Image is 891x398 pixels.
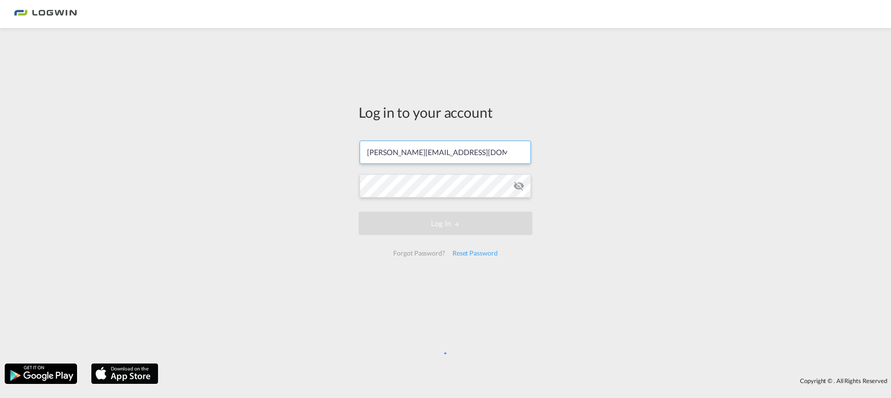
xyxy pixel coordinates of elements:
img: apple.png [90,362,159,385]
button: LOGIN [359,212,532,235]
div: Forgot Password? [389,245,448,262]
div: Reset Password [449,245,502,262]
img: google.png [4,362,78,385]
div: Log in to your account [359,102,532,122]
img: bc73a0e0d8c111efacd525e4c8ad7d32.png [14,4,77,25]
input: Enter email/phone number [360,141,531,164]
md-icon: icon-eye-off [513,180,524,192]
div: Copyright © . All Rights Reserved [163,373,891,389]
